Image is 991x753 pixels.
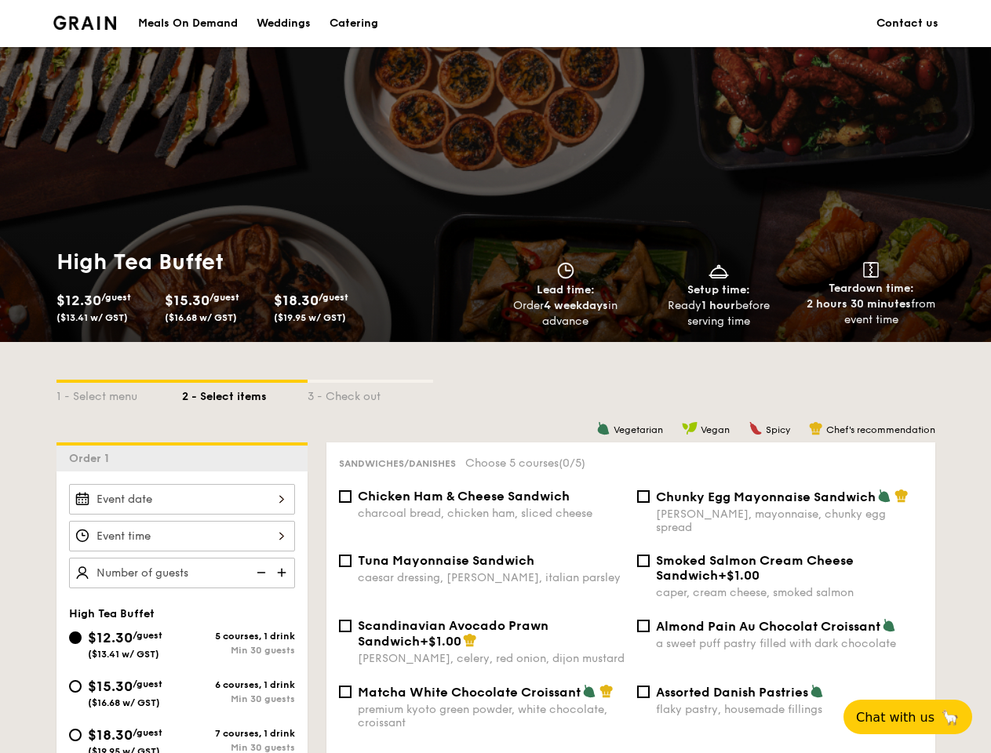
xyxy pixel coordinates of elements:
[274,292,319,309] span: $18.30
[88,726,133,744] span: $18.30
[749,421,763,435] img: icon-spicy.37a8142b.svg
[701,299,735,312] strong: 1 hour
[69,521,295,551] input: Event time
[829,282,914,295] span: Teardown time:
[182,693,295,704] div: Min 30 guests
[133,630,162,641] span: /guest
[637,490,650,503] input: Chunky Egg Mayonnaise Sandwich[PERSON_NAME], mayonnaise, chunky egg spread
[339,458,456,469] span: Sandwiches/Danishes
[182,645,295,656] div: Min 30 guests
[339,686,352,698] input: Matcha White Chocolate Croissantpremium kyoto green powder, white chocolate, croissant
[271,558,295,587] img: icon-add.58712e84.svg
[69,680,82,693] input: $15.30/guest($16.68 w/ GST)6 courses, 1 drinkMin 30 guests
[687,283,750,296] span: Setup time:
[133,678,162,689] span: /guest
[358,489,570,504] span: Chicken Ham & Cheese Sandwich
[863,262,879,278] img: icon-teardown.65201eee.svg
[358,652,625,665] div: [PERSON_NAME], celery, red onion, dijon mustard
[707,262,730,279] img: icon-dish.430c3a2e.svg
[56,312,128,323] span: ($13.41 w/ GST)
[53,16,117,30] a: Logotype
[88,629,133,646] span: $12.30
[339,490,352,503] input: Chicken Ham & Cheese Sandwichcharcoal bread, chicken ham, sliced cheese
[274,312,346,323] span: ($19.95 w/ GST)
[843,700,972,734] button: Chat with us🦙
[465,457,585,470] span: Choose 5 courses
[882,618,896,632] img: icon-vegetarian.fe4039eb.svg
[637,555,650,567] input: Smoked Salmon Cream Cheese Sandwich+$1.00caper, cream cheese, smoked salmon
[718,568,760,583] span: +$1.00
[358,553,534,568] span: Tuna Mayonnaise Sandwich
[496,298,636,329] div: Order in advance
[656,553,854,583] span: Smoked Salmon Cream Cheese Sandwich
[88,649,159,660] span: ($13.41 w/ GST)
[69,729,82,741] input: $18.30/guest($19.95 w/ GST)7 courses, 1 drinkMin 30 guests
[682,421,698,435] img: icon-vegan.f8ff3823.svg
[69,558,295,588] input: Number of guests
[88,678,133,695] span: $15.30
[358,507,625,520] div: charcoal bread, chicken ham, sliced cheese
[182,383,308,405] div: 2 - Select items
[69,484,295,515] input: Event date
[339,555,352,567] input: Tuna Mayonnaise Sandwichcaesar dressing, [PERSON_NAME], italian parsley
[766,424,790,435] span: Spicy
[701,424,730,435] span: Vegan
[420,634,461,649] span: +$1.00
[637,686,650,698] input: Assorted Danish Pastriesflaky pastry, housemade fillings
[339,620,352,632] input: Scandinavian Avocado Prawn Sandwich+$1.00[PERSON_NAME], celery, red onion, dijon mustard
[69,607,155,620] span: High Tea Buffet
[319,292,348,303] span: /guest
[56,292,101,309] span: $12.30
[165,312,237,323] span: ($16.68 w/ GST)
[559,457,585,470] span: (0/5)
[358,703,625,729] div: premium kyoto green powder, white chocolate, croissant
[544,299,608,312] strong: 4 weekdays
[809,421,823,435] img: icon-chef-hat.a58ddaea.svg
[358,618,548,649] span: Scandinavian Avocado Prawn Sandwich
[69,631,82,644] input: $12.30/guest($13.41 w/ GST)5 courses, 1 drinkMin 30 guests
[826,424,935,435] span: Chef's recommendation
[56,383,182,405] div: 1 - Select menu
[656,637,923,650] div: a sweet puff pastry filled with dark chocolate
[856,710,935,725] span: Chat with us
[614,424,663,435] span: Vegetarian
[656,489,876,504] span: Chunky Egg Mayonnaise Sandwich
[894,489,909,503] img: icon-chef-hat.a58ddaea.svg
[648,298,789,329] div: Ready before serving time
[182,679,295,690] div: 6 courses, 1 drink
[807,297,911,311] strong: 2 hours 30 minutes
[656,703,923,716] div: flaky pastry, housemade fillings
[165,292,209,309] span: $15.30
[209,292,239,303] span: /guest
[656,685,808,700] span: Assorted Danish Pastries
[308,383,433,405] div: 3 - Check out
[656,619,880,634] span: Almond Pain Au Chocolat Croissant
[941,708,960,726] span: 🦙
[599,684,614,698] img: icon-chef-hat.a58ddaea.svg
[53,16,117,30] img: Grain
[358,685,581,700] span: Matcha White Chocolate Croissant
[182,631,295,642] div: 5 courses, 1 drink
[537,283,595,296] span: Lead time:
[358,571,625,584] div: caesar dressing, [PERSON_NAME], italian parsley
[182,742,295,753] div: Min 30 guests
[554,262,577,279] img: icon-clock.2db775ea.svg
[656,507,923,534] div: [PERSON_NAME], mayonnaise, chunky egg spread
[877,489,891,503] img: icon-vegetarian.fe4039eb.svg
[248,558,271,587] img: icon-reduce.1d2dbef1.svg
[801,296,942,328] div: from event time
[88,697,160,708] span: ($16.68 w/ GST)
[182,728,295,739] div: 7 courses, 1 drink
[69,452,115,465] span: Order 1
[463,633,477,647] img: icon-chef-hat.a58ddaea.svg
[582,684,596,698] img: icon-vegetarian.fe4039eb.svg
[133,727,162,738] span: /guest
[810,684,824,698] img: icon-vegetarian.fe4039eb.svg
[101,292,131,303] span: /guest
[56,248,490,276] h1: High Tea Buffet
[656,586,923,599] div: caper, cream cheese, smoked salmon
[637,620,650,632] input: Almond Pain Au Chocolat Croissanta sweet puff pastry filled with dark chocolate
[596,421,610,435] img: icon-vegetarian.fe4039eb.svg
